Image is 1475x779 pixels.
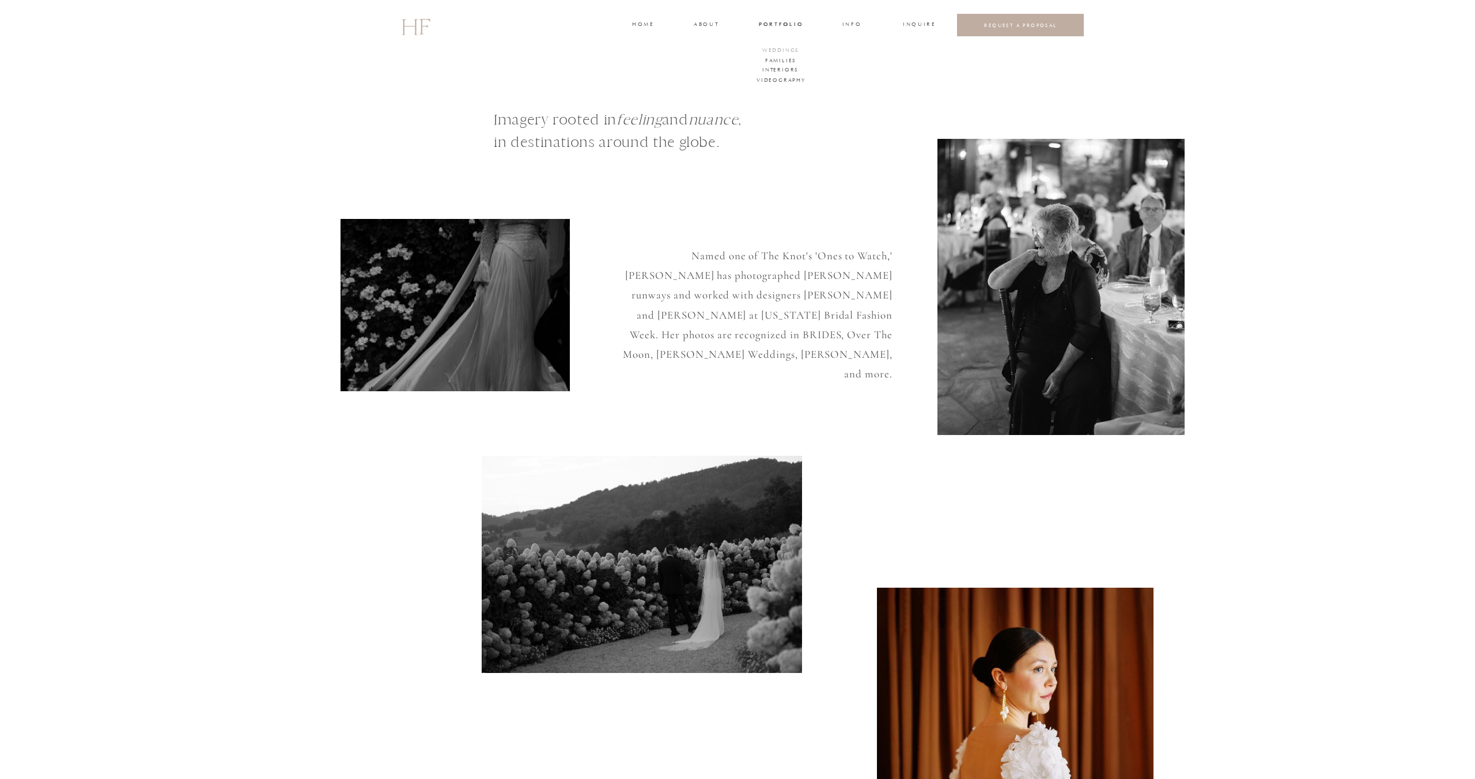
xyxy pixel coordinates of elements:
[966,22,1075,28] a: REQUEST A PROPOSAL
[903,20,934,31] a: INQUIRE
[494,108,805,169] h1: Imagery rooted in and , in destinations around the globe.
[613,246,892,365] p: Named one of The Knot's 'Ones to Watch,' [PERSON_NAME] has photographed [PERSON_NAME] runways and...
[694,20,718,31] a: about
[632,20,653,31] a: home
[759,20,802,31] a: portfolio
[689,111,739,128] i: nuance
[841,20,863,31] a: INFO
[617,111,662,128] i: feeling
[763,56,798,67] a: FAMILIES
[757,76,802,86] a: VIDEOGRAPHY
[761,46,801,56] a: WEDDINGS
[401,9,430,42] a: HF
[762,66,797,76] a: Interiors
